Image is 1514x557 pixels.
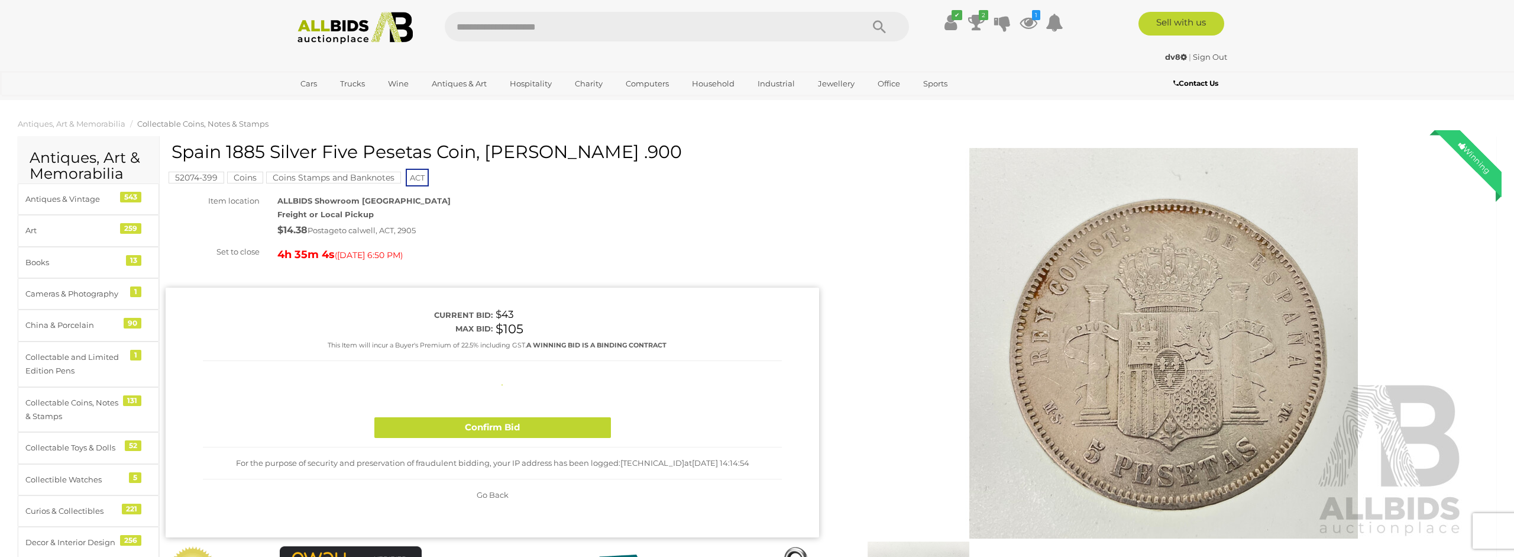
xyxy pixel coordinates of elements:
[750,74,803,94] a: Industrial
[137,119,268,128] a: Collectable Coins, Notes & Stamps
[277,196,451,205] strong: ALLBIDS Showroom [GEOGRAPHIC_DATA]
[1447,130,1502,185] div: Winning
[1032,10,1040,20] i: 1
[850,12,909,41] button: Search
[861,148,1467,539] img: Spain 1885 Silver Five Pesetas Coin, King Alfonso XII .900
[122,504,141,514] div: 221
[120,535,141,546] div: 256
[18,432,159,463] a: Collectable Toys & Dolls 52
[339,226,416,235] span: to calwell, ACT, 2905
[130,286,141,297] div: 1
[124,318,141,329] div: 90
[567,74,610,94] a: Charity
[18,215,159,246] a: Art 259
[477,490,509,500] span: Go Back
[120,223,141,234] div: 259
[942,12,959,33] a: ✔
[123,395,141,406] div: 131
[203,308,493,322] div: Current bid:
[25,256,123,269] div: Books
[25,224,123,237] div: Art
[157,194,268,208] div: Item location
[1138,12,1224,36] a: Sell with us
[332,74,373,94] a: Trucks
[1020,12,1037,33] a: 1
[502,74,559,94] a: Hospitality
[1193,52,1227,62] a: Sign Out
[291,12,419,44] img: Allbids.com.au
[25,192,123,206] div: Antiques & Vintage
[25,473,123,487] div: Collectible Watches
[126,255,141,266] div: 13
[203,322,493,336] div: Max bid:
[293,74,325,94] a: Cars
[277,224,308,236] strong: $14.38
[374,417,611,438] button: Confirm Bid
[120,192,141,202] div: 543
[684,74,742,94] a: Household
[169,173,224,182] a: 52074-399
[406,169,429,186] span: ACT
[30,150,147,182] h2: Antiques, Art & Memorabilia
[129,472,141,483] div: 5
[1165,52,1189,62] a: dv8
[157,245,268,259] div: Set to close
[620,458,684,468] span: [TECHNICAL_ID]
[18,464,159,495] a: Collectible Watches 5
[25,396,123,424] div: Collectable Coins, Notes & Stamps
[979,10,988,20] i: 2
[1173,79,1218,88] b: Contact Us
[424,74,494,94] a: Antiques & Art
[496,308,514,320] span: $43
[496,321,523,336] span: $105
[25,287,123,301] div: Cameras & Photography
[968,12,985,33] a: 2
[18,495,159,527] a: Curios & Collectibles 221
[203,447,782,479] div: For the purpose of security and preservation of fraudulent bidding, your IP address has been logg...
[266,173,401,182] a: Coins Stamps and Banknotes
[870,74,908,94] a: Office
[266,172,401,183] mark: Coins Stamps and Banknotes
[380,74,416,94] a: Wine
[1173,77,1221,90] a: Contact Us
[25,441,123,455] div: Collectable Toys & Dolls
[328,341,667,349] small: This Item will incur a Buyer's Premium of 22.5% including GST.
[277,222,819,239] div: Postage
[692,458,749,468] span: [DATE] 14:14:54
[25,318,123,332] div: China & Porcelain
[25,350,123,378] div: Collectable and Limited Edition Pens
[952,10,962,20] i: ✔
[227,173,263,182] a: Coins
[18,310,159,341] a: China & Porcelain 90
[1189,52,1191,62] span: |
[18,278,159,310] a: Cameras & Photography 1
[18,342,159,387] a: Collectable and Limited Edition Pens 1
[337,250,400,260] span: [DATE] 6:50 PM
[293,94,392,113] a: [GEOGRAPHIC_DATA]
[1165,52,1187,62] strong: dv8
[227,172,263,183] mark: Coins
[810,74,862,94] a: Jewellery
[277,248,335,261] strong: 4h 35m 4s
[172,142,816,162] h1: Spain 1885 Silver Five Pesetas Coin, [PERSON_NAME] .900
[25,504,123,518] div: Curios & Collectibles
[915,74,955,94] a: Sports
[125,440,141,451] div: 52
[18,387,159,433] a: Collectable Coins, Notes & Stamps 131
[526,341,667,349] b: A WINNING BID IS A BINDING CONTRACT
[277,210,374,219] strong: Freight or Local Pickup
[618,74,677,94] a: Computers
[130,350,141,360] div: 1
[18,183,159,215] a: Antiques & Vintage 543
[169,172,224,183] mark: 52074-399
[18,119,125,128] a: Antiques, Art & Memorabilia
[25,536,123,549] div: Decor & Interior Design
[18,247,159,278] a: Books 13
[335,250,403,260] span: ( )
